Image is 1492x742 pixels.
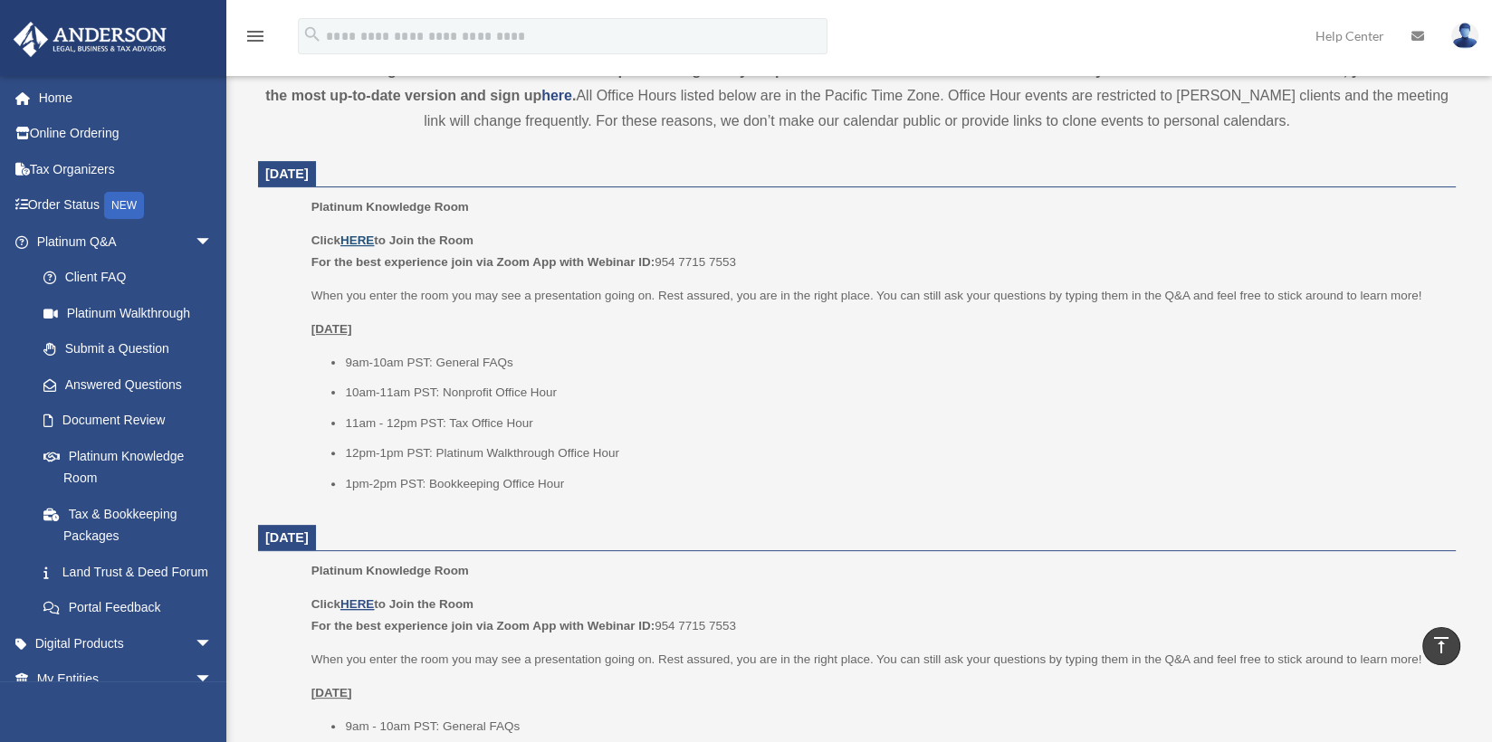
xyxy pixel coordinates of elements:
[311,322,352,336] u: [DATE]
[25,590,240,626] a: Portal Feedback
[345,473,1443,495] li: 1pm-2pm PST: Bookkeeping Office Hour
[25,260,240,296] a: Client FAQ
[25,554,240,590] a: Land Trust & Deed Forum
[1451,23,1478,49] img: User Pic
[244,25,266,47] i: menu
[25,295,240,331] a: Platinum Walkthrough
[311,285,1443,307] p: When you enter the room you may see a presentation going on. Rest assured, you are in the right p...
[345,413,1443,434] li: 11am - 12pm PST: Tax Office Hour
[13,187,240,224] a: Order StatusNEW
[541,88,572,103] a: here
[311,686,352,699] u: [DATE]
[195,625,231,662] span: arrow_drop_down
[572,88,576,103] strong: .
[25,438,231,496] a: Platinum Knowledge Room
[13,625,240,661] a: Digital Productsarrow_drop_down
[311,255,655,269] b: For the best experience join via Zoom App with Webinar ID:
[345,382,1443,404] li: 10am-11am PST: Nonprofit Office Hour
[1430,634,1452,656] i: vertical_align_top
[195,224,231,261] span: arrow_drop_down
[244,32,266,47] a: menu
[311,597,473,611] b: Click to Join the Room
[345,352,1443,374] li: 9am-10am PST: General FAQs
[340,597,374,611] a: HERE
[13,116,240,152] a: Online Ordering
[265,166,309,181] span: [DATE]
[8,22,172,57] img: Anderson Advisors Platinum Portal
[340,233,374,247] a: HERE
[265,530,309,545] span: [DATE]
[104,192,144,219] div: NEW
[25,496,240,554] a: Tax & Bookkeeping Packages
[311,619,655,633] b: For the best experience join via Zoom App with Webinar ID:
[345,716,1443,737] li: 9am - 10am PST: General FAQs
[302,24,322,44] i: search
[311,200,469,214] span: Platinum Knowledge Room
[258,58,1456,134] div: All Office Hours listed below are in the Pacific Time Zone. Office Hour events are restricted to ...
[195,661,231,699] span: arrow_drop_down
[311,230,1443,272] p: 954 7715 7553
[25,366,240,403] a: Answered Questions
[13,661,240,698] a: My Entitiesarrow_drop_down
[13,80,240,116] a: Home
[311,649,1443,671] p: When you enter the room you may see a presentation going on. Rest assured, you are in the right p...
[25,403,240,439] a: Document Review
[1422,627,1460,665] a: vertical_align_top
[311,233,473,247] b: Click to Join the Room
[25,331,240,367] a: Submit a Question
[13,224,240,260] a: Platinum Q&Aarrow_drop_down
[311,564,469,577] span: Platinum Knowledge Room
[311,594,1443,636] p: 954 7715 7553
[13,151,240,187] a: Tax Organizers
[345,442,1443,464] li: 12pm-1pm PST: Platinum Walkthrough Office Hour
